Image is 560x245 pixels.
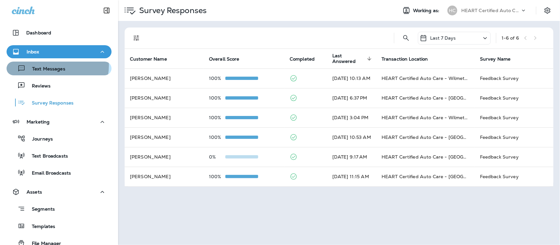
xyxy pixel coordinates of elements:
div: HC [447,6,457,15]
p: Journeys [26,136,53,142]
p: Inbox [27,49,39,54]
p: 100% [209,174,225,179]
p: 100% [209,95,225,101]
p: Survey Responses [25,100,73,106]
td: Feedback Survey [475,68,553,88]
p: Survey Responses [136,6,207,15]
span: Overall Score [209,56,239,62]
button: Assets [7,185,112,198]
td: Feedback Survey [475,167,553,186]
td: [DATE] 10:53 AM [327,127,376,147]
span: Overall Score [209,56,248,62]
button: Survey Responses [7,96,112,109]
p: Text Messages [26,66,65,72]
p: 100% [209,135,225,140]
span: Transaction Location [382,56,437,62]
td: [DATE] 3:04 PM [327,108,376,127]
td: [PERSON_NAME] [125,127,204,147]
td: Feedback Survey [475,108,553,127]
td: [PERSON_NAME] [125,68,204,88]
td: [PERSON_NAME] [125,147,204,167]
span: Transaction Location [382,56,428,62]
td: HEART Certified Auto Care - [GEOGRAPHIC_DATA] [376,127,475,147]
span: Completed [290,56,315,62]
td: HEART Certified Auto Care - [GEOGRAPHIC_DATA] [376,167,475,186]
button: Dashboard [7,26,112,39]
td: [DATE] 9:17 AM [327,147,376,167]
span: Completed [290,56,323,62]
button: Settings [542,5,553,16]
p: Templates [25,224,55,230]
p: 0% [209,154,225,160]
td: [DATE] 11:15 AM [327,167,376,186]
p: Dashboard [26,30,51,35]
td: [DATE] 10:13 AM [327,68,376,88]
td: Feedback Survey [475,127,553,147]
p: Assets [27,189,42,195]
span: Last Answered [332,53,365,64]
td: [PERSON_NAME] [125,108,204,127]
p: HEART Certified Auto Care [461,8,520,13]
p: Reviews [25,83,51,89]
button: Email Broadcasts [7,166,112,179]
span: Customer Name [130,56,167,62]
span: Working as: [413,8,441,13]
button: Segments [7,202,112,216]
td: Feedback Survey [475,147,553,167]
td: [PERSON_NAME] [125,88,204,108]
span: Last Answered [332,53,374,64]
p: Last 7 Days [430,35,456,41]
button: Filters [130,31,143,45]
span: Survey Name [480,56,511,62]
p: 100% [209,76,225,81]
td: HEART Certified Auto Care - Wilmette [376,68,475,88]
span: Customer Name [130,56,176,62]
button: Journeys [7,132,112,145]
button: Text Messages [7,62,112,75]
td: [DATE] 6:37 PM [327,88,376,108]
td: [PERSON_NAME] [125,167,204,186]
p: Segments [25,206,55,213]
td: HEART Certified Auto Care - [GEOGRAPHIC_DATA] [376,147,475,167]
button: Text Broadcasts [7,149,112,162]
p: 100% [209,115,225,120]
td: Feedback Survey [475,88,553,108]
button: Marketing [7,115,112,128]
button: Inbox [7,45,112,58]
p: Text Broadcasts [25,153,68,160]
td: HEART Certified Auto Care - [GEOGRAPHIC_DATA] [376,88,475,108]
button: Collapse Sidebar [97,4,116,17]
button: Reviews [7,79,112,92]
p: Email Broadcasts [25,170,71,177]
p: Marketing [27,119,50,124]
div: 1 - 6 of 6 [502,35,519,41]
span: Survey Name [480,56,519,62]
td: HEART Certified Auto Care - Wilmette [376,108,475,127]
button: Templates [7,219,112,233]
button: Search Survey Responses [400,31,413,45]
